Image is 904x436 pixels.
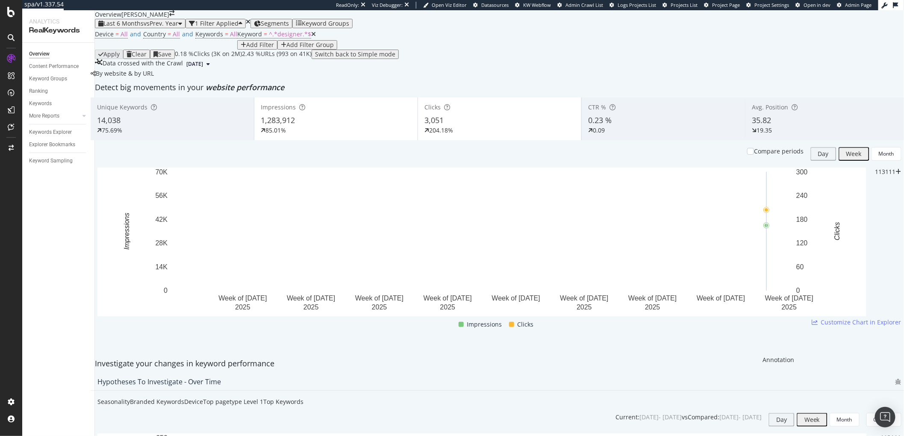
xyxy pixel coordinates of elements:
div: Data crossed with the Crawl [103,59,183,69]
div: Day [776,416,787,423]
span: Unique Keywords [97,103,147,111]
text: Week of [DATE] [424,295,472,302]
button: Week [839,147,869,161]
text: 180 [796,216,808,223]
div: Month [879,150,894,157]
text: 2025 [235,304,250,311]
span: Logs Projects List [618,2,656,8]
div: 19.35 [757,126,772,135]
div: legacy label [91,69,154,78]
button: Save [150,50,175,59]
div: [DATE] - [DATE] [719,413,762,421]
text: 0 [796,287,800,294]
div: Overview [95,10,121,19]
span: Impressions [467,319,502,330]
div: vs Compared : [682,413,719,421]
span: Open in dev [804,2,831,8]
text: 70K [156,168,168,176]
button: Day [769,413,795,427]
span: and [182,30,193,38]
div: 204.18% [429,126,453,135]
text: 2025 [577,304,592,311]
div: Keyword Groups [29,74,67,83]
span: 0.23 % [588,115,612,125]
div: Keyword Groups [302,20,349,27]
div: 0.18 % Clicks ( 3K on 2M ) [175,50,242,59]
div: 1 [886,168,889,176]
text: 56K [156,192,168,199]
a: Keywords [29,99,88,108]
div: Keywords [29,99,52,108]
span: = [225,30,228,38]
span: CTR % [588,103,606,111]
text: 28K [156,239,168,247]
span: vs Prev. Year [144,19,178,27]
text: 120 [796,239,808,247]
div: Detect big movements in your [95,82,904,93]
button: Keyword Groups [292,19,353,28]
div: 1 [875,168,879,176]
button: Switch back to Simple mode [312,50,399,59]
div: Investigate your changes in keyword performance [95,358,904,369]
div: Keyword Sampling [29,156,73,165]
button: Clicks [866,413,901,427]
text: 2025 [303,304,319,311]
text: 2025 [782,304,797,311]
div: Branded Keywords [130,398,184,406]
span: Impressions [261,103,296,111]
text: Week of [DATE] [218,295,267,302]
text: Week of [DATE] [287,295,335,302]
span: 3,051 [424,115,444,125]
div: 2.43 % URLs ( 993 on 41K ) [242,50,312,59]
a: Keywords Explorer [29,128,88,137]
a: Open in dev [795,2,831,9]
a: Content Performance [29,62,88,71]
span: website performance [206,82,284,92]
div: 1 Filter Applied [195,20,239,27]
span: 1,283,912 [261,115,295,125]
text: 2025 [440,304,456,311]
span: = [115,30,119,38]
div: 1 [892,168,896,176]
a: More Reports [29,112,80,121]
div: Device [184,398,203,406]
a: Customize Chart in Explorer [812,318,901,327]
span: Device [95,30,114,38]
a: Explorer Bookmarks [29,140,88,149]
button: Week [797,413,827,427]
div: Viz Debugger: [372,2,403,9]
span: 35.82 [752,115,771,125]
div: Hypotheses to Investigate - Over Time [97,377,221,386]
div: 0.09 [593,126,605,135]
div: 75.69% [102,126,122,135]
a: Datasources [473,2,509,9]
div: Ranking [29,87,48,96]
text: 0 [164,287,168,294]
span: Clicks [424,103,441,111]
text: 60 [796,263,804,271]
text: 300 [796,168,808,176]
text: Clicks [833,222,841,241]
span: 14,038 [97,115,121,125]
div: plus [896,169,901,175]
div: bug [895,379,901,385]
span: KW Webflow [523,2,551,8]
div: 1 [879,168,882,176]
div: ReadOnly: [336,2,359,9]
text: 14K [156,263,168,271]
button: Clear [123,50,150,59]
span: Avg. Position [752,103,788,111]
div: Content Performance [29,62,79,71]
a: Keyword Sampling [29,156,88,165]
button: Add Filter [237,40,277,50]
text: 2025 [645,304,660,311]
div: Clear [132,51,147,58]
span: All [121,30,128,38]
div: Analytics [29,17,88,26]
text: Week of [DATE] [765,295,813,302]
svg: A chart. [97,168,866,316]
span: Datasources [481,2,509,8]
div: Apply [103,51,120,58]
div: Month [837,416,852,423]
